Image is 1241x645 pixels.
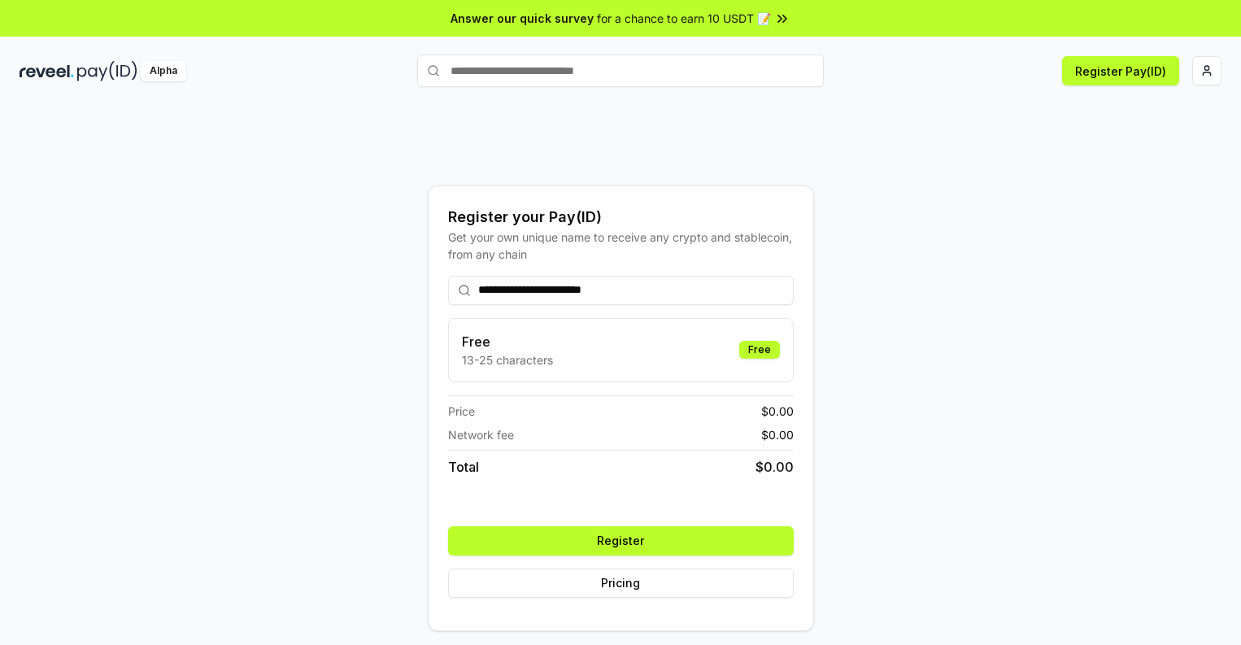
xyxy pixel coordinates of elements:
[761,426,794,443] span: $ 0.00
[755,457,794,477] span: $ 0.00
[448,569,794,598] button: Pricing
[141,61,186,81] div: Alpha
[761,403,794,420] span: $ 0.00
[20,61,74,81] img: reveel_dark
[448,526,794,556] button: Register
[739,341,780,359] div: Free
[462,351,553,368] p: 13-25 characters
[448,457,479,477] span: Total
[1062,56,1179,85] button: Register Pay(ID)
[462,332,553,351] h3: Free
[448,206,794,229] div: Register your Pay(ID)
[448,403,475,420] span: Price
[448,229,794,263] div: Get your own unique name to receive any crypto and stablecoin, from any chain
[448,426,514,443] span: Network fee
[77,61,137,81] img: pay_id
[597,10,771,27] span: for a chance to earn 10 USDT 📝
[451,10,594,27] span: Answer our quick survey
